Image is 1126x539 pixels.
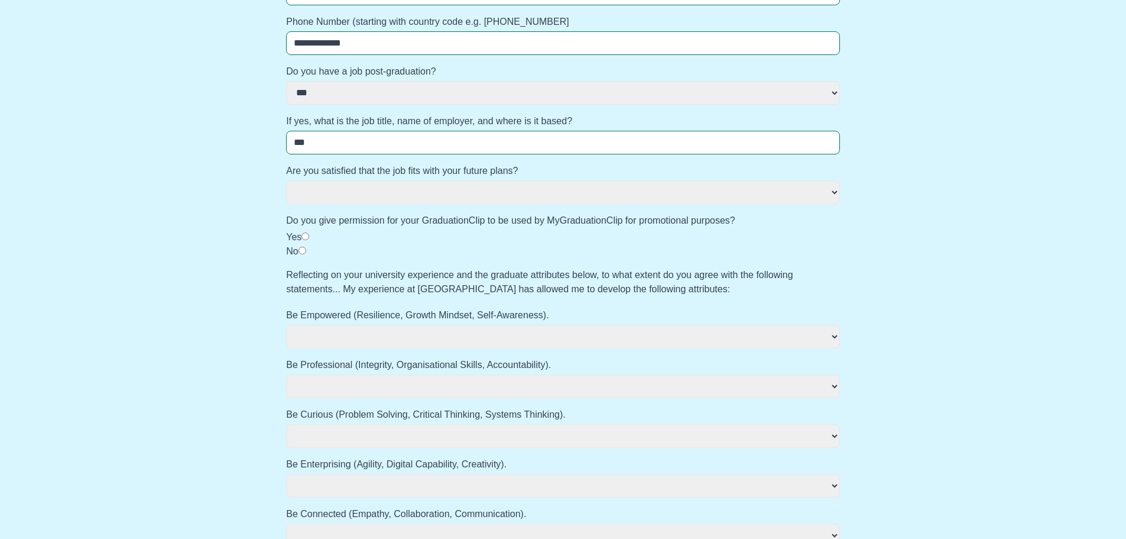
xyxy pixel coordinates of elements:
[286,457,840,472] label: Be Enterprising (Agility, Digital Capability, Creativity).
[286,308,840,322] label: Be Empowered (Resilience, Growth Mindset, Self-Awareness).
[286,268,840,296] label: Reflecting on your university experience and the graduate attributes below, to what extent do you...
[286,64,840,79] label: Do you have a job post-graduation?
[286,408,840,422] label: Be Curious (Problem Solving, Critical Thinking, Systems Thinking).
[286,214,840,228] label: Do you give permission for your GraduationClip to be used by MyGraduationClip for promotional pur...
[286,507,840,521] label: Be Connected (Empathy, Collaboration, Communication).
[286,358,840,372] label: Be Professional (Integrity, Organisational Skills, Accountability).
[286,15,840,29] label: Phone Number (starting with country code e.g. [PHONE_NUMBER]
[286,114,840,128] label: If yes, what is the job title, name of employer, and where is it based?
[286,164,840,178] label: Are you satisfied that the job fits with your future plans?
[286,232,301,242] label: Yes
[286,246,298,256] label: No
